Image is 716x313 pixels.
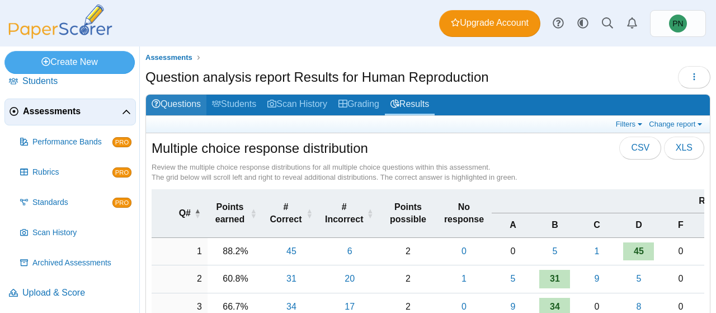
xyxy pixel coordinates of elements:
[672,20,683,27] span: Paul Nelson
[152,162,704,183] div: Review the multiple choice response distributions for all multiple choice questions within this a...
[325,202,363,224] span: # Incorrect
[4,51,135,73] a: Create New
[16,129,136,156] a: Performance Bands PRO
[678,220,684,230] span: F
[581,242,612,260] a: 1
[325,270,374,288] a: 20
[665,301,696,313] div: 0
[390,202,426,224] span: Points possible
[208,238,263,265] td: 88.2%
[510,220,516,230] span: A
[650,10,706,37] a: Paul Nelson
[306,189,313,237] span: # Correct : Activate to sort
[206,95,262,115] a: Students
[635,220,642,230] span: D
[145,68,489,87] h1: Question analysis report Results for Human Reproduction
[385,95,435,115] a: Results
[380,265,436,293] td: 2
[439,10,540,37] a: Upgrade Account
[23,105,122,118] span: Assessments
[593,220,600,230] span: C
[143,51,195,65] a: Assessments
[16,159,136,186] a: Rubrics PRO
[32,197,112,208] span: Standards
[270,202,302,224] span: # Correct
[4,4,116,39] img: PaperScorer
[441,242,486,260] a: 0
[194,189,201,237] span: Q# : Activate to invert sorting
[32,227,131,239] span: Scan History
[32,167,112,178] span: Rubrics
[497,270,528,288] a: 5
[539,242,570,260] a: 5
[269,270,314,288] a: 31
[646,119,707,129] a: Change report
[112,167,131,177] span: PRO
[16,219,136,246] a: Scan History
[581,270,612,288] a: 9
[664,137,704,159] button: XLS
[32,137,112,148] span: Performance Bands
[366,189,373,237] span: # Incorrect : Activate to sort
[16,250,136,277] a: Archived Assessments
[152,238,208,265] td: 1
[539,270,570,288] a: 31
[444,202,484,224] span: No response
[451,17,529,29] span: Upgrade Account
[669,15,687,32] span: Paul Nelson
[623,242,654,260] a: 45
[112,137,131,147] span: PRO
[262,95,333,115] a: Scan History
[145,53,192,62] span: Assessments
[208,265,263,293] td: 60.8%
[4,31,116,40] a: PaperScorer
[623,270,654,288] a: 5
[497,245,528,258] div: 0
[676,143,693,152] span: XLS
[552,220,558,230] span: B
[250,189,257,237] span: Points earned : Activate to sort
[333,95,385,115] a: Grading
[22,75,131,87] span: Students
[32,258,131,269] span: Archived Assessments
[16,189,136,216] a: Standards PRO
[380,238,436,265] td: 2
[441,270,486,288] a: 1
[620,11,644,36] a: Alerts
[146,95,206,115] a: Questions
[112,198,131,208] span: PRO
[179,208,191,218] span: Q#
[665,245,696,258] div: 0
[4,68,136,95] a: Students
[152,139,368,158] h2: Multiple choice response distribution
[4,99,136,125] a: Assessments
[22,287,131,299] span: Upload & Score
[325,242,374,260] a: 6
[215,202,244,224] span: Points earned
[581,301,612,313] div: 0
[631,143,649,152] span: CSV
[4,280,136,307] a: Upload & Score
[665,273,696,285] div: 0
[269,242,314,260] a: 45
[619,137,661,159] button: CSV
[152,265,208,293] td: 2
[613,119,647,129] a: Filters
